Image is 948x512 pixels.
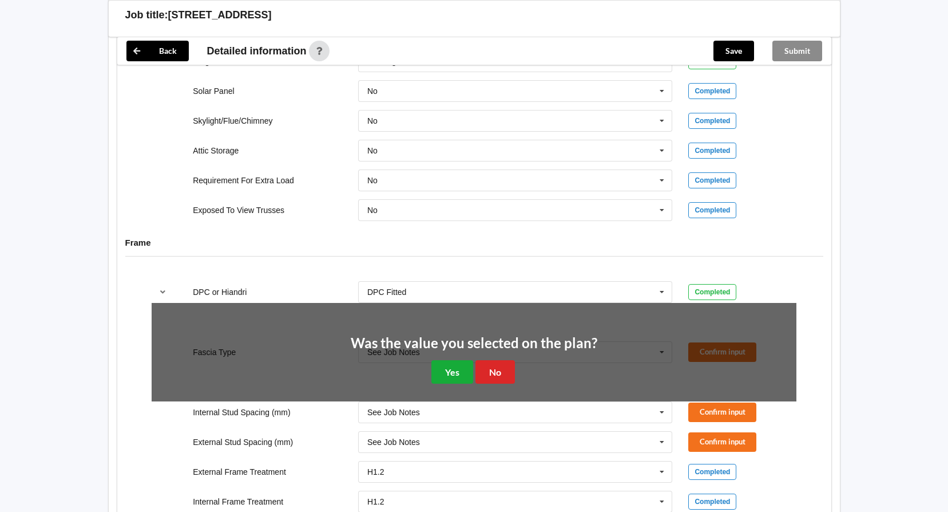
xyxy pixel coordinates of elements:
div: Completed [688,172,736,188]
button: No [475,360,515,384]
div: See Job Notes [367,408,420,416]
div: No [367,87,378,95]
label: Internal Frame Treatment [193,497,283,506]
h4: Frame [125,237,823,248]
label: Skylight/Flue/Chimney [193,116,272,125]
button: reference-toggle [152,282,174,302]
div: H1.2 [367,498,384,506]
div: Completed [688,494,736,510]
button: Confirm input [688,432,756,451]
div: No [367,206,378,214]
div: H1.2 [367,468,384,476]
label: Internal Stud Spacing (mm) [193,408,290,417]
div: No [367,147,378,155]
span: Detailed information [207,46,307,56]
div: Completed [688,202,736,218]
div: No [367,117,378,125]
h2: Was the value you selected on the plan? [351,334,597,352]
label: External Frame Treatment [193,467,286,476]
div: No [367,176,378,184]
div: Completed [688,464,736,480]
button: Confirm input [688,403,756,422]
h3: [STREET_ADDRESS] [168,9,272,22]
label: Attic Storage [193,146,239,155]
div: Completed [688,83,736,99]
h3: Job title: [125,9,168,22]
button: Yes [431,360,473,384]
div: Completed [688,113,736,129]
label: Solar Panel [193,86,234,96]
div: DPC Fitted [367,288,406,296]
div: Completed [688,284,736,300]
button: Save [713,41,754,61]
button: Back [126,41,189,61]
label: Verge [193,57,214,66]
div: See Job Notes [367,438,420,446]
label: Requirement For Extra Load [193,176,294,185]
div: Completed [688,143,736,159]
label: External Stud Spacing (mm) [193,438,293,447]
label: DPC or Hiandri [193,287,247,297]
label: Exposed To View Trusses [193,206,284,215]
